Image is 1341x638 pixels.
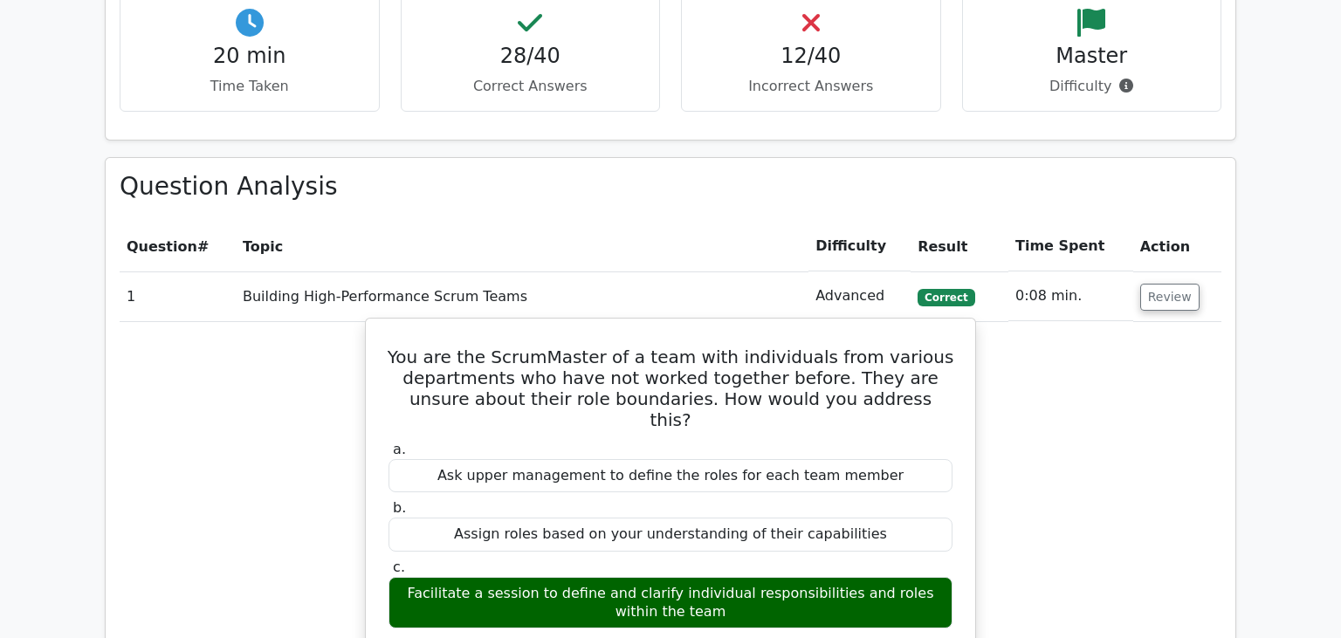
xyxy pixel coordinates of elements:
span: b. [393,499,406,516]
p: Correct Answers [416,76,646,97]
td: 1 [120,271,236,321]
div: Facilitate a session to define and clarify individual responsibilities and roles within the team [389,577,952,629]
h4: Master [977,44,1207,69]
th: Result [911,222,1008,271]
p: Time Taken [134,76,365,97]
h4: 12/40 [696,44,926,69]
h3: Question Analysis [120,172,1221,202]
th: Topic [236,222,808,271]
p: Difficulty [977,76,1207,97]
th: # [120,222,236,271]
td: 0:08 min. [1008,271,1133,321]
div: Assign roles based on your understanding of their capabilities [389,518,952,552]
h5: You are the ScrumMaster of a team with individuals from various departments who have not worked t... [387,346,954,430]
th: Action [1133,222,1221,271]
td: Building High-Performance Scrum Teams [236,271,808,321]
h4: 28/40 [416,44,646,69]
span: Correct [918,289,974,306]
th: Time Spent [1008,222,1133,271]
span: a. [393,441,406,457]
td: Advanced [808,271,911,321]
th: Difficulty [808,222,911,271]
h4: 20 min [134,44,365,69]
p: Incorrect Answers [696,76,926,97]
button: Review [1140,284,1200,311]
div: Ask upper management to define the roles for each team member [389,459,952,493]
span: c. [393,559,405,575]
span: Question [127,238,197,255]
